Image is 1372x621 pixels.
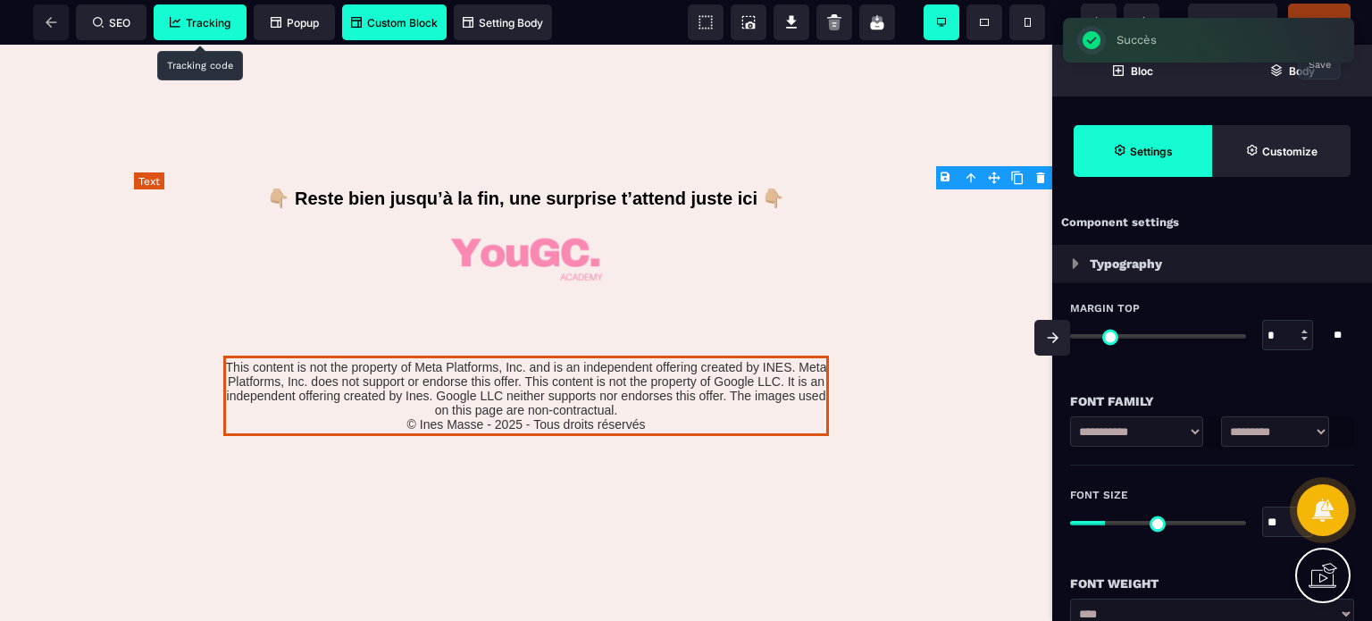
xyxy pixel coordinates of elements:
[1212,45,1372,97] span: Open Layer Manager
[1289,64,1315,78] strong: Body
[223,311,829,391] text: This content is not the property of Meta Platforms, Inc. and is an independent offering created b...
[1070,301,1140,315] span: Margin Top
[1301,15,1337,29] span: Publier
[1212,125,1351,177] span: Open Style Manager
[271,16,319,29] span: Popup
[170,16,230,29] span: Tracking
[1072,258,1079,269] img: loading
[1070,573,1354,594] div: Font Weight
[1052,206,1372,240] div: Component settings
[437,187,615,245] img: 010371af0418dc49740d8f87ff05e2d8_logo_yougc_academy.png
[1090,253,1162,274] p: Typography
[1052,45,1212,97] span: Open Blocks
[1188,4,1277,39] span: Preview
[351,16,438,29] span: Custom Block
[688,4,724,40] span: View components
[1200,15,1266,29] span: Previsualiser
[1262,145,1318,158] strong: Customize
[1070,390,1354,412] div: Font Family
[267,144,784,164] b: 👇🏼 Reste bien jusqu’à la fin, une surprise t’attend juste ici 👇🏼
[1074,125,1212,177] span: Settings
[1131,64,1153,78] strong: Bloc
[731,4,766,40] span: Screenshot
[1070,488,1128,502] span: Font Size
[93,16,130,29] span: SEO
[463,16,543,29] span: Setting Body
[1130,145,1173,158] strong: Settings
